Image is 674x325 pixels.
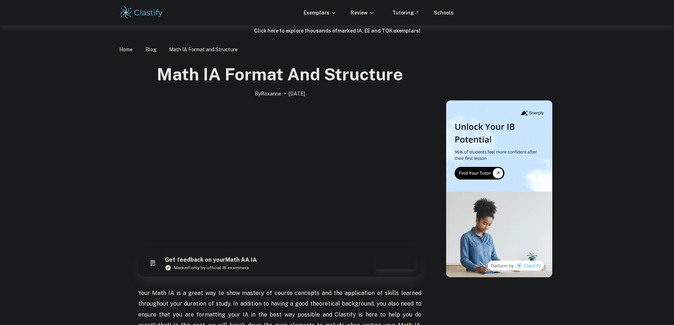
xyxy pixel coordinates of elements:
[1,27,673,35] h6: Click here to explore thousands of marked IA, EE and TOK exemplars !
[119,45,133,54] a: Home
[392,9,420,17] a: Tutoring
[477,6,491,20] button: NI
[174,265,249,271] span: Marked only by official IB examiners
[376,257,416,269] button: Learn more
[480,9,488,17] h6: NI
[255,90,281,98] h2: By Roxanne
[284,90,286,98] p: •
[165,256,257,265] h6: Get feedback on your Math AA IA
[138,100,421,242] img: Math IA Format and Structure cover image
[446,100,552,277] img: Thumbnail
[119,6,164,20] img: Clastify logo
[138,250,421,277] a: Get feedback on yourMath AA IAMarked only by official IB examinersLearn more
[459,7,471,19] button: Help and Feedback
[505,6,555,19] button: UPGRADE NOW
[434,9,454,17] a: Schools
[145,45,156,54] a: Blog
[169,46,238,53] p: Math IA Format and Structure
[157,63,403,86] h1: Math IA Format and Structure
[351,9,375,17] p: Review
[304,9,336,17] p: Exemplars
[289,90,305,98] h2: [DATE]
